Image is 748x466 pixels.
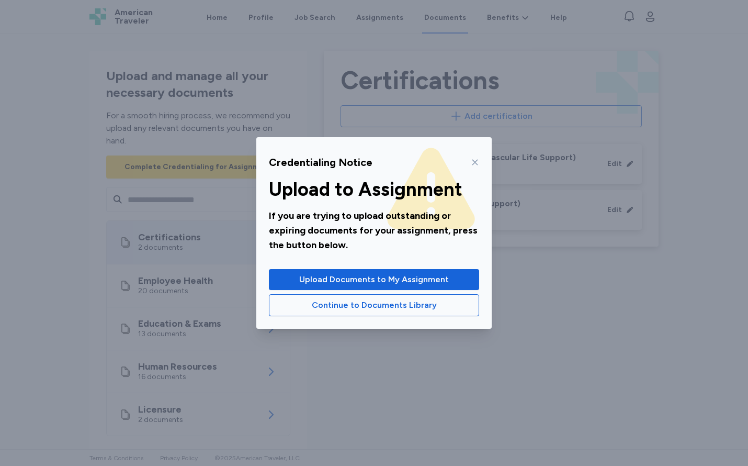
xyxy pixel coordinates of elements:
[269,155,372,170] div: Credentialing Notice
[269,294,479,316] button: Continue to Documents Library
[269,208,479,252] div: If you are trying to upload outstanding or expiring documents for your assignment, press the butt...
[312,299,437,312] span: Continue to Documents Library
[299,273,449,286] span: Upload Documents to My Assignment
[269,269,479,290] button: Upload Documents to My Assignment
[269,179,479,200] div: Upload to Assignment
